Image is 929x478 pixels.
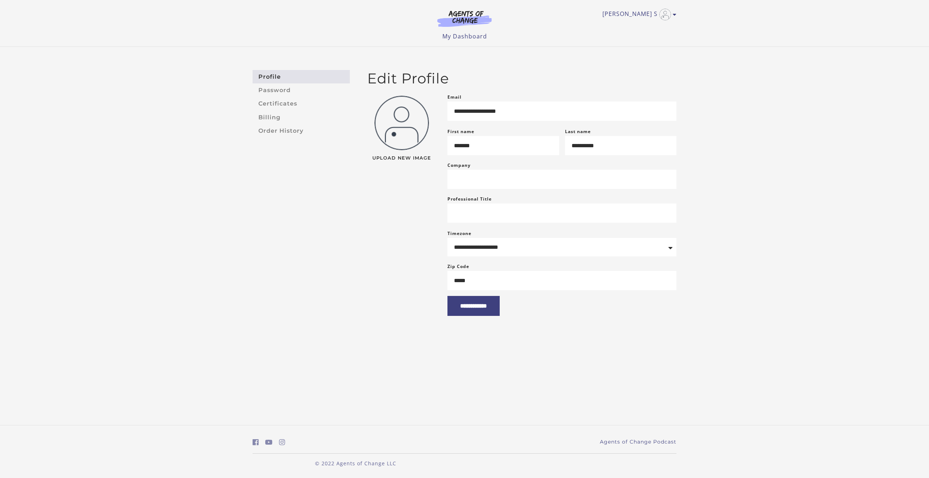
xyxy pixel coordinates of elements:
[279,437,285,448] a: https://www.instagram.com/agentsofchangeprep/ (Open in a new window)
[602,9,673,20] a: Toggle menu
[442,32,487,40] a: My Dashboard
[253,111,350,124] a: Billing
[253,97,350,111] a: Certificates
[447,128,474,135] label: First name
[447,230,471,236] label: Timezone
[253,83,350,97] a: Password
[447,262,469,271] label: Zip Code
[253,437,259,448] a: https://www.facebook.com/groups/aswbtestprep (Open in a new window)
[265,437,273,448] a: https://www.youtube.com/c/AgentsofChangeTestPrepbyMeaganMitchell (Open in a new window)
[565,128,591,135] label: Last name
[367,156,436,161] span: Upload New Image
[430,10,499,27] img: Agents of Change Logo
[253,70,350,83] a: Profile
[279,439,285,446] i: https://www.instagram.com/agentsofchangeprep/ (Open in a new window)
[600,438,676,446] a: Agents of Change Podcast
[447,93,462,102] label: Email
[367,70,676,87] h2: Edit Profile
[253,124,350,137] a: Order History
[253,439,259,446] i: https://www.facebook.com/groups/aswbtestprep (Open in a new window)
[447,195,492,203] label: Professional Title
[265,439,273,446] i: https://www.youtube.com/c/AgentsofChangeTestPrepbyMeaganMitchell (Open in a new window)
[253,460,459,467] p: © 2022 Agents of Change LLC
[447,161,471,170] label: Company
